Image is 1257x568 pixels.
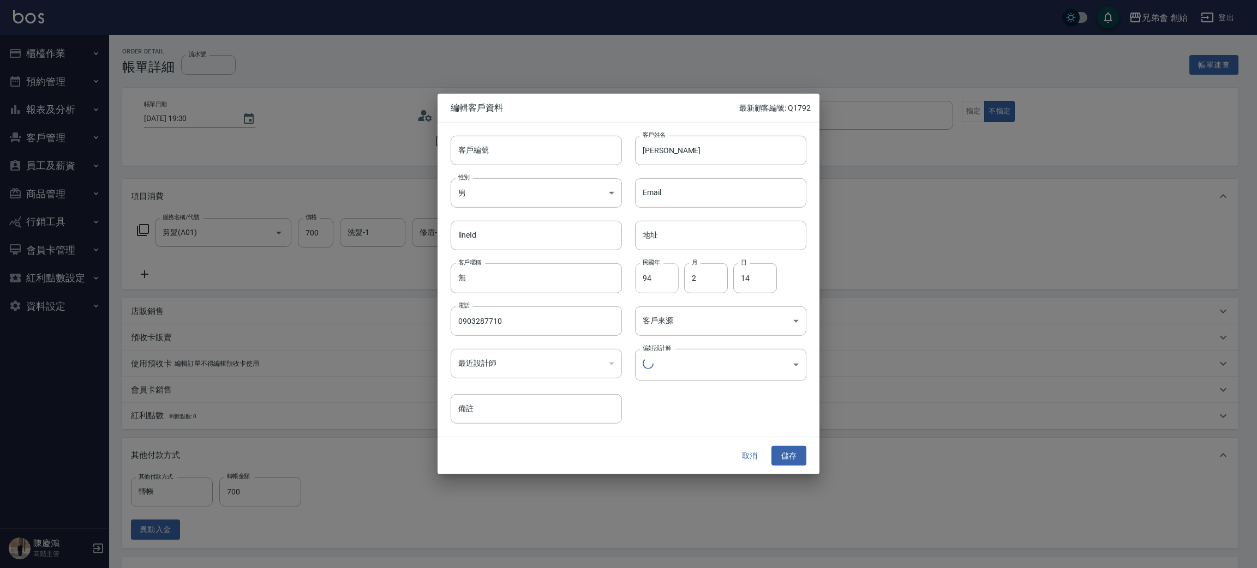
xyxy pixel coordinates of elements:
[458,301,470,309] label: 電話
[771,446,806,466] button: 儲存
[741,258,746,267] label: 日
[739,102,811,114] p: 最新顧客編號: Q1792
[451,102,739,113] span: 編輯客戶資料
[643,131,666,139] label: 客戶姓名
[458,258,481,267] label: 客戶暱稱
[643,343,671,352] label: 偏好設計師
[643,258,660,267] label: 民國年
[458,173,470,182] label: 性別
[732,446,767,466] button: 取消
[451,178,622,208] div: 男
[692,258,697,267] label: 月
